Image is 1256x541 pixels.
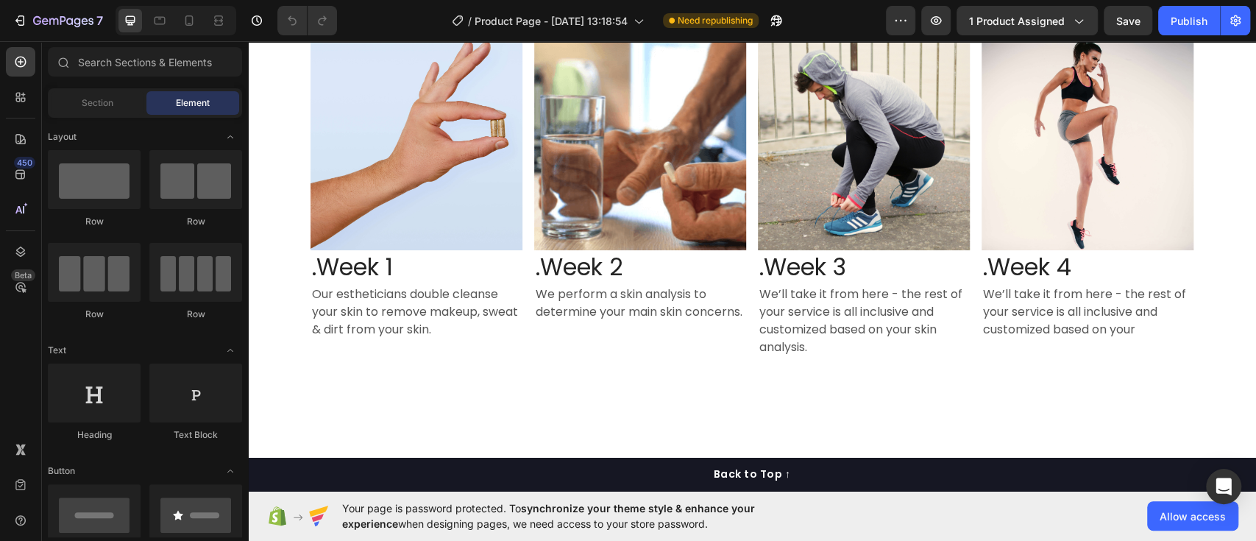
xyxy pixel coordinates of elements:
div: Domain: [DOMAIN_NAME] [38,38,162,50]
button: Allow access [1147,501,1238,531]
span: Toggle open [219,339,242,362]
div: Keywords by Traffic [163,87,248,96]
button: Save [1104,6,1152,35]
div: Row [48,215,141,228]
button: Publish [1158,6,1220,35]
div: Publish [1171,13,1207,29]
div: Back to Top ↑ [466,425,543,441]
iframe: Design area [248,41,1256,491]
p: We perform a skin analysis to determine your main skin concerns. [288,244,497,280]
span: Button [48,464,75,478]
p: We’ll take it from here - the rest of your service is all inclusive and customized based on your ... [511,244,720,315]
div: Beta [11,269,35,281]
span: Layout [48,130,77,144]
div: Domain Overview [56,87,132,96]
p: We’ll take it from here - the rest of your service is all inclusive and customized based on your [735,244,944,297]
span: Section [82,96,113,110]
p: Our estheticians double cleanse your skin to remove makeup, sweat & dirt from your skin. [64,244,273,297]
button: 7 [6,6,110,35]
div: Text Block [149,428,242,442]
img: logo_orange.svg [24,24,35,35]
span: Your page is password protected. To when designing pages, we need access to your store password. [342,501,812,531]
div: Row [149,215,242,228]
div: v 4.0.25 [41,24,72,35]
h3: .Week 1 [63,209,274,243]
span: Product Page - [DATE] 13:18:54 [475,13,628,29]
span: Element [176,96,210,110]
span: Need republishing [678,14,753,27]
span: Toggle open [219,459,242,483]
div: Row [48,308,141,321]
h3: .Week 2 [286,209,498,243]
span: Allow access [1160,509,1226,524]
span: / [468,13,472,29]
div: Heading [48,428,141,442]
span: Toggle open [219,125,242,149]
h3: .Week 3 [510,209,722,243]
p: 7 [96,12,103,29]
div: Open Intercom Messenger [1206,469,1241,504]
img: website_grey.svg [24,38,35,50]
div: Row [149,308,242,321]
img: tab_keywords_by_traffic_grey.svg [146,85,158,97]
span: 1 product assigned [969,13,1065,29]
span: Text [48,344,66,357]
span: synchronize your theme style & enhance your experience [342,502,755,530]
div: 450 [14,157,35,169]
img: tab_domain_overview_orange.svg [40,85,52,97]
button: 1 product assigned [957,6,1098,35]
h3: .Week 4 [734,209,945,243]
span: Save [1116,15,1140,27]
input: Search Sections & Elements [48,47,242,77]
div: Undo/Redo [277,6,337,35]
